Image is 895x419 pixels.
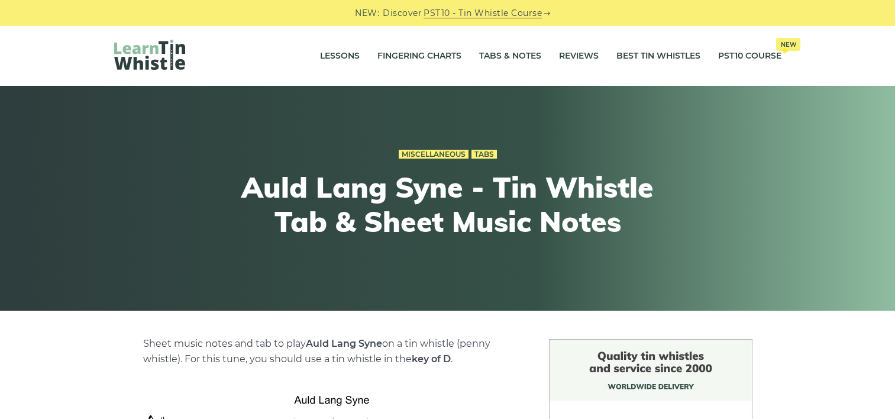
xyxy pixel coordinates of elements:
a: Reviews [559,41,599,71]
a: Miscellaneous [399,150,468,159]
img: LearnTinWhistle.com [114,40,185,70]
a: Fingering Charts [377,41,461,71]
a: Lessons [320,41,360,71]
a: Tabs & Notes [479,41,541,71]
a: Best Tin Whistles [616,41,700,71]
a: PST10 CourseNew [718,41,781,71]
h1: Auld Lang Syne - Tin Whistle Tab & Sheet Music Notes [230,170,665,238]
span: New [776,38,800,51]
strong: key of D [412,353,451,365]
strong: Auld Lang Syne [306,338,382,349]
p: Sheet music notes and tab to play on a tin whistle (penny whistle). For this tune, you should use... [143,336,521,367]
a: Tabs [471,150,497,159]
